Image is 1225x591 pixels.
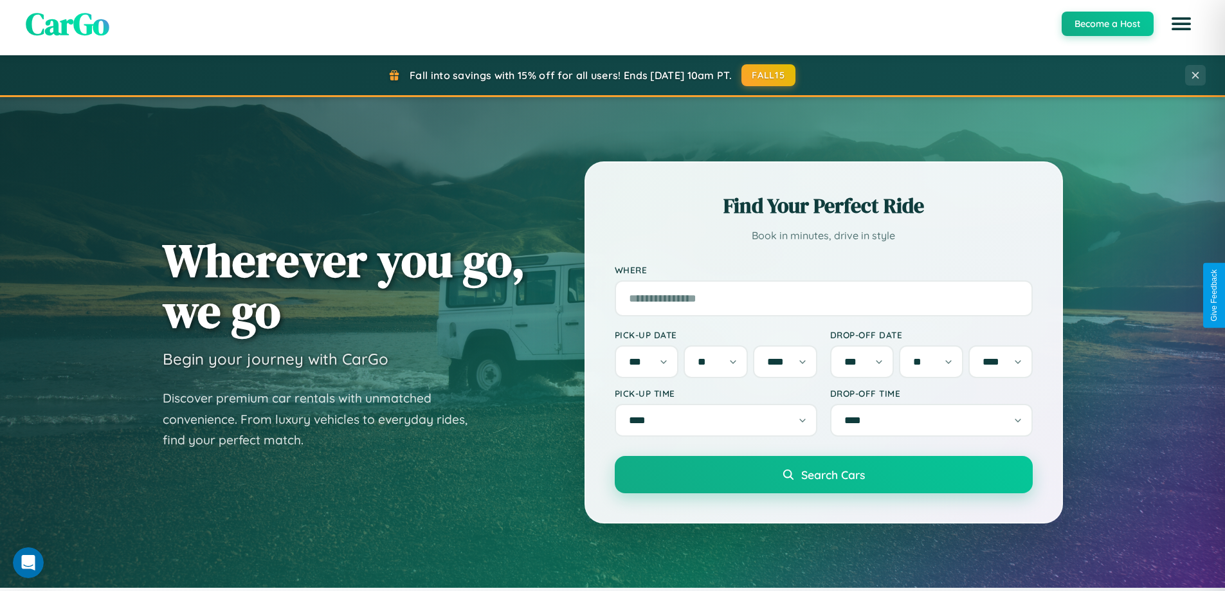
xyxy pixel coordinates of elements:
h2: Find Your Perfect Ride [615,192,1033,220]
iframe: Intercom live chat [13,547,44,578]
button: Become a Host [1062,12,1154,36]
label: Where [615,264,1033,275]
label: Pick-up Time [615,388,817,399]
span: Search Cars [801,468,865,482]
button: Search Cars [615,456,1033,493]
button: Open menu [1163,6,1199,42]
label: Drop-off Time [830,388,1033,399]
h3: Begin your journey with CarGo [163,349,388,368]
div: Give Feedback [1210,269,1219,322]
span: CarGo [26,3,109,45]
span: Fall into savings with 15% off for all users! Ends [DATE] 10am PT. [410,69,732,82]
button: FALL15 [741,64,795,86]
h1: Wherever you go, we go [163,235,525,336]
label: Pick-up Date [615,329,817,340]
p: Book in minutes, drive in style [615,226,1033,245]
label: Drop-off Date [830,329,1033,340]
p: Discover premium car rentals with unmatched convenience. From luxury vehicles to everyday rides, ... [163,388,484,451]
